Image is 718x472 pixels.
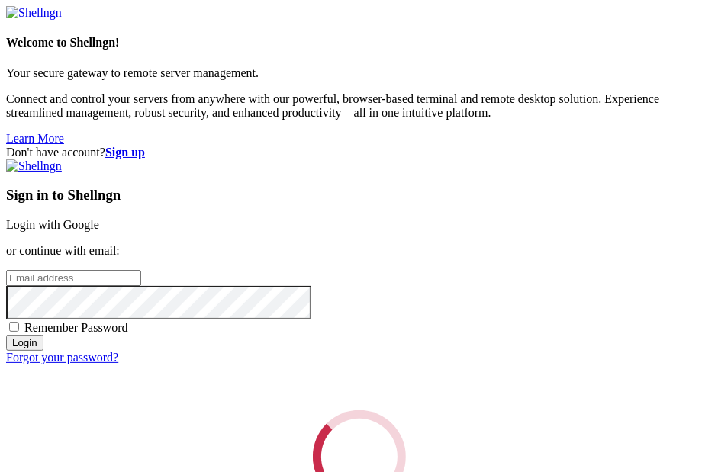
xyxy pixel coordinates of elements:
a: Login with Google [6,218,99,231]
a: Learn More [6,132,64,145]
input: Remember Password [9,322,19,332]
div: Don't have account? [6,146,712,159]
h3: Sign in to Shellngn [6,187,712,204]
p: Connect and control your servers from anywhere with our powerful, browser-based terminal and remo... [6,92,712,120]
input: Email address [6,270,141,286]
a: Forgot your password? [6,351,118,364]
span: Remember Password [24,321,128,334]
img: Shellngn [6,6,62,20]
p: Your secure gateway to remote server management. [6,66,712,80]
h4: Welcome to Shellngn! [6,36,712,50]
img: Shellngn [6,159,62,173]
p: or continue with email: [6,244,712,258]
input: Login [6,335,43,351]
a: Sign up [105,146,145,159]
